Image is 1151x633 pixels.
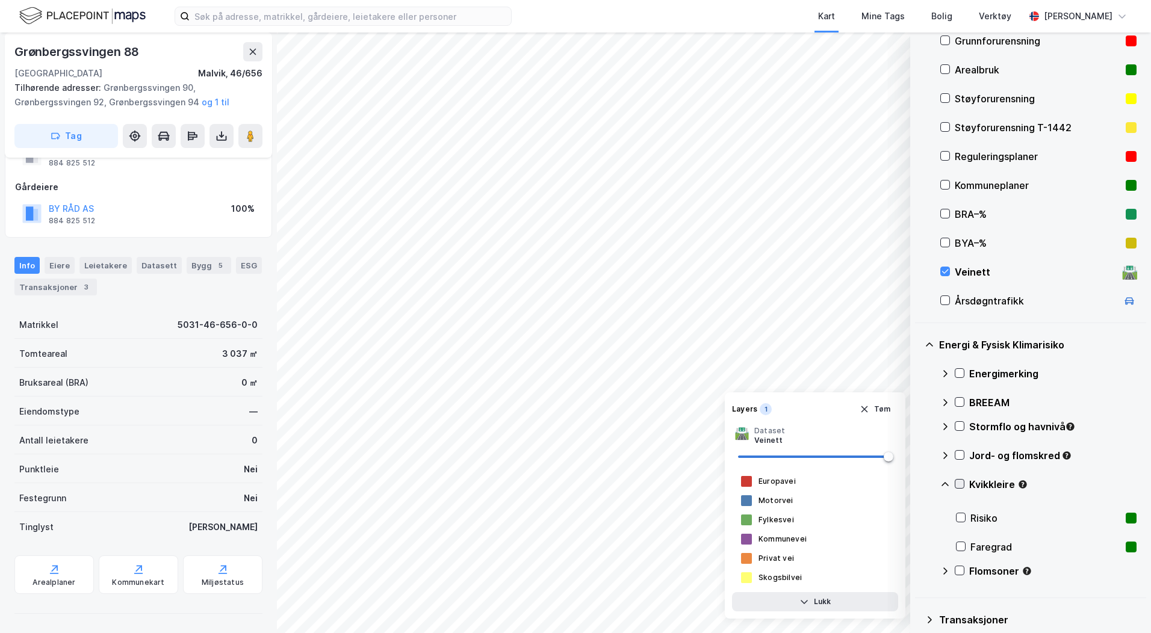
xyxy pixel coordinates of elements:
[19,433,88,448] div: Antall leietakere
[241,375,258,390] div: 0 ㎡
[1044,9,1112,23] div: [PERSON_NAME]
[222,347,258,361] div: 3 037 ㎡
[137,257,182,274] div: Datasett
[188,520,258,534] div: [PERSON_NAME]
[732,404,757,414] div: Layers
[49,216,95,226] div: 884 825 512
[970,511,1121,525] div: Risiko
[818,9,835,23] div: Kart
[955,120,1121,135] div: Støyforurensning T-1442
[49,158,95,168] div: 884 825 512
[759,554,794,563] div: Privat vei
[15,180,262,194] div: Gårdeiere
[760,403,772,415] div: 1
[19,491,66,505] div: Festegrunn
[214,259,226,271] div: 5
[178,318,258,332] div: 5031-46-656-0-0
[14,124,118,148] button: Tag
[1091,575,1151,633] iframe: Chat Widget
[79,257,132,274] div: Leietakere
[969,564,1137,578] div: Flomsoner
[19,347,67,361] div: Tomteareal
[14,66,102,81] div: [GEOGRAPHIC_DATA]
[969,448,1137,463] div: Jord- og flomskred
[14,42,141,61] div: Grønbergssvingen 88
[19,318,58,332] div: Matrikkel
[955,178,1121,193] div: Kommuneplaner
[955,34,1121,48] div: Grunnforurensning
[759,515,794,525] div: Fylkesvei
[759,534,807,544] div: Kommunevei
[19,520,54,534] div: Tinglyst
[244,462,258,477] div: Nei
[190,7,511,25] input: Søk på adresse, matrikkel, gårdeiere, leietakere eller personer
[732,592,898,611] button: Lukk
[1122,264,1138,280] div: 🛣️
[244,491,258,505] div: Nei
[759,573,802,582] div: Skogsbilvei
[969,477,1137,492] div: Kvikkleire
[14,279,97,295] div: Transaksjoner
[759,477,796,486] div: Europavei
[19,462,59,477] div: Punktleie
[19,375,88,390] div: Bruksareal (BRA)
[969,366,1137,381] div: Energimerking
[112,578,164,587] div: Kommunekart
[198,66,262,81] div: Malvik, 46/656
[249,404,258,419] div: —
[1022,566,1032,576] div: Tooltip anchor
[1091,575,1151,633] div: Kontrollprogram for chat
[955,236,1121,250] div: BYA–%
[939,338,1137,352] div: Energi & Fysisk Klimarisiko
[1065,421,1076,432] div: Tooltip anchor
[955,91,1121,106] div: Støyforurensning
[969,395,1137,410] div: BREEAM
[19,5,146,26] img: logo.f888ab2527a4732fd821a326f86c7f29.svg
[955,265,1117,279] div: Veinett
[45,257,75,274] div: Eiere
[202,578,244,587] div: Miljøstatus
[754,426,785,436] div: Dataset
[734,426,749,445] div: 🛣️
[1017,479,1028,490] div: Tooltip anchor
[979,9,1011,23] div: Verktøy
[969,419,1137,434] div: Stormflo og havnivå
[955,294,1117,308] div: Årsdøgntrafikk
[187,257,231,274] div: Bygg
[33,578,75,587] div: Arealplaner
[861,9,905,23] div: Mine Tags
[1061,450,1072,461] div: Tooltip anchor
[14,82,104,93] span: Tilhørende adresser:
[759,496,793,505] div: Motorvei
[236,257,262,274] div: ESG
[852,400,898,419] button: Tøm
[252,433,258,448] div: 0
[955,63,1121,77] div: Arealbruk
[955,207,1121,221] div: BRA–%
[14,257,40,274] div: Info
[931,9,952,23] div: Bolig
[19,404,79,419] div: Eiendomstype
[80,281,92,293] div: 3
[955,149,1121,164] div: Reguleringsplaner
[754,436,785,445] div: Veinett
[970,540,1121,554] div: Faregrad
[939,613,1137,627] div: Transaksjoner
[14,81,253,110] div: Grønbergssvingen 90, Grønbergssvingen 92, Grønbergssvingen 94
[231,202,255,216] div: 100%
